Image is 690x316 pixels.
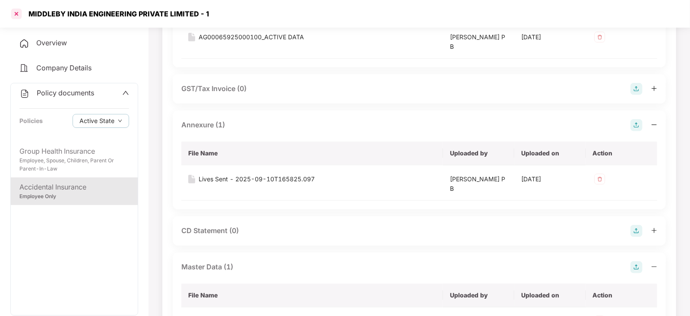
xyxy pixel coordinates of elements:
[630,119,643,131] img: svg+xml;base64,PHN2ZyB4bWxucz0iaHR0cDovL3d3dy53My5vcmcvMjAwMC9zdmciIHdpZHRoPSIyOCIgaGVpZ2h0PSIyOC...
[630,261,643,273] img: svg+xml;base64,PHN2ZyB4bWxucz0iaHR0cDovL3d3dy53My5vcmcvMjAwMC9zdmciIHdpZHRoPSIyOCIgaGVpZ2h0PSIyOC...
[199,174,315,184] div: Lives Sent - 2025-09-10T165825.097
[19,182,129,193] div: Accidental Insurance
[514,284,586,307] th: Uploaded on
[188,33,195,41] img: svg+xml;base64,PHN2ZyB4bWxucz0iaHR0cDovL3d3dy53My5vcmcvMjAwMC9zdmciIHdpZHRoPSIxNiIgaGVpZ2h0PSIyMC...
[593,30,607,44] img: svg+xml;base64,PHN2ZyB4bWxucz0iaHR0cDovL3d3dy53My5vcmcvMjAwMC9zdmciIHdpZHRoPSIzMiIgaGVpZ2h0PSIzMi...
[188,175,195,183] img: svg+xml;base64,PHN2ZyB4bWxucz0iaHR0cDovL3d3dy53My5vcmcvMjAwMC9zdmciIHdpZHRoPSIxNiIgaGVpZ2h0PSIyMC...
[521,32,579,42] div: [DATE]
[443,284,514,307] th: Uploaded by
[521,174,579,184] div: [DATE]
[586,142,657,165] th: Action
[181,262,233,272] div: Master Data (1)
[181,142,443,165] th: File Name
[19,38,29,49] img: svg+xml;base64,PHN2ZyB4bWxucz0iaHR0cDovL3d3dy53My5vcmcvMjAwMC9zdmciIHdpZHRoPSIyNCIgaGVpZ2h0PSIyNC...
[37,88,94,97] span: Policy documents
[19,157,129,173] div: Employee, Spouse, Children, Parent Or Parent-In-Law
[181,284,443,307] th: File Name
[36,63,92,72] span: Company Details
[19,63,29,73] img: svg+xml;base64,PHN2ZyB4bWxucz0iaHR0cDovL3d3dy53My5vcmcvMjAwMC9zdmciIHdpZHRoPSIyNCIgaGVpZ2h0PSIyNC...
[122,89,129,96] span: up
[443,142,514,165] th: Uploaded by
[118,119,122,123] span: down
[181,225,239,236] div: CD Statement (0)
[651,122,657,128] span: minus
[19,193,129,201] div: Employee Only
[23,9,209,18] div: MIDDLEBY INDIA ENGINEERING PRIVATE LIMITED - 1
[199,32,304,42] div: AG00065925000100_ACTIVE DATA
[630,83,643,95] img: svg+xml;base64,PHN2ZyB4bWxucz0iaHR0cDovL3d3dy53My5vcmcvMjAwMC9zdmciIHdpZHRoPSIyOCIgaGVpZ2h0PSIyOC...
[651,85,657,92] span: plus
[586,284,657,307] th: Action
[593,172,607,186] img: svg+xml;base64,PHN2ZyB4bWxucz0iaHR0cDovL3d3dy53My5vcmcvMjAwMC9zdmciIHdpZHRoPSIzMiIgaGVpZ2h0PSIzMi...
[73,114,129,128] button: Active Statedown
[651,264,657,270] span: minus
[19,88,30,99] img: svg+xml;base64,PHN2ZyB4bWxucz0iaHR0cDovL3d3dy53My5vcmcvMjAwMC9zdmciIHdpZHRoPSIyNCIgaGVpZ2h0PSIyNC...
[36,38,67,47] span: Overview
[450,174,507,193] div: [PERSON_NAME] P B
[450,32,507,51] div: [PERSON_NAME] P B
[181,83,247,94] div: GST/Tax Invoice (0)
[79,116,114,126] span: Active State
[19,116,43,126] div: Policies
[181,120,225,130] div: Annexure (1)
[651,228,657,234] span: plus
[19,146,129,157] div: Group Health Insurance
[514,142,586,165] th: Uploaded on
[630,225,643,237] img: svg+xml;base64,PHN2ZyB4bWxucz0iaHR0cDovL3d3dy53My5vcmcvMjAwMC9zdmciIHdpZHRoPSIyOCIgaGVpZ2h0PSIyOC...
